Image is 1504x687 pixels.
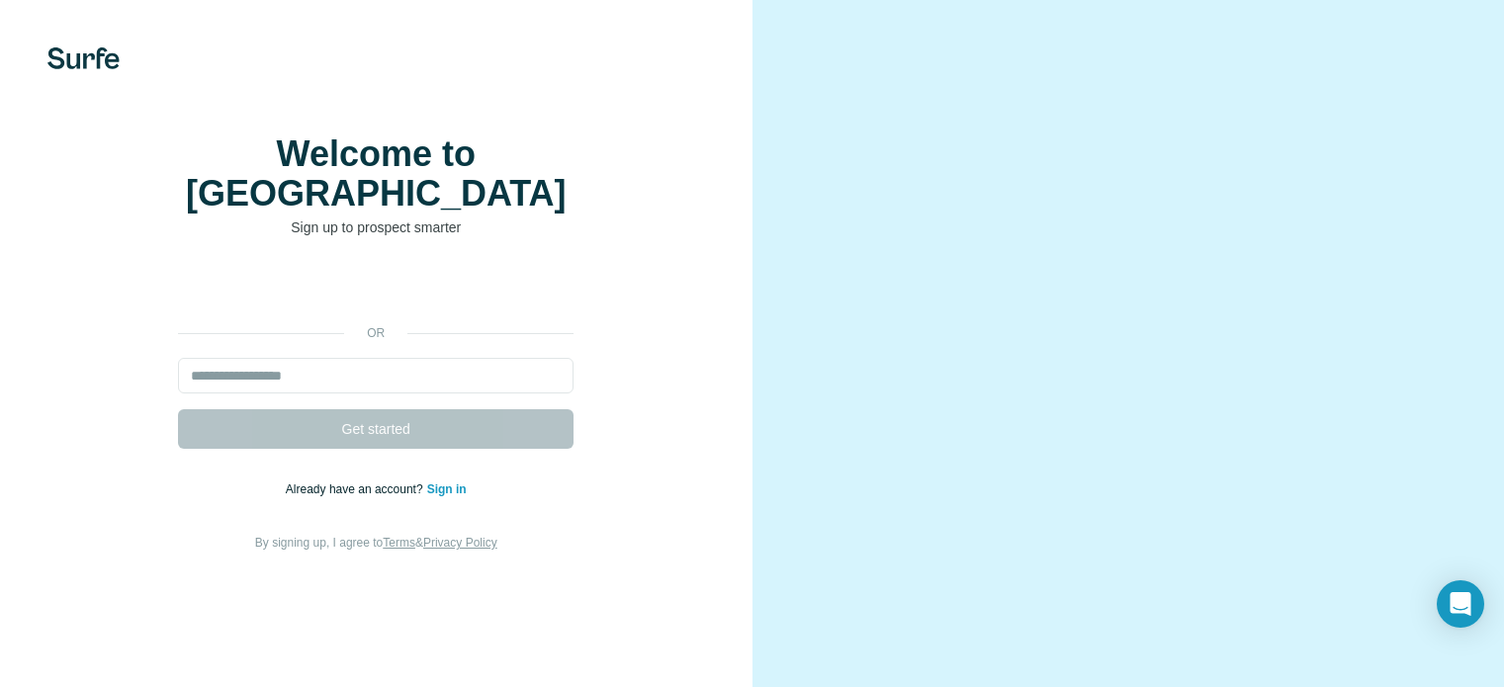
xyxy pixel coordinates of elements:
[427,482,467,496] a: Sign in
[178,217,574,237] p: Sign up to prospect smarter
[344,324,407,342] p: or
[383,536,415,550] a: Terms
[168,267,583,310] iframe: Bouton "Se connecter avec Google"
[286,482,427,496] span: Already have an account?
[423,536,497,550] a: Privacy Policy
[1437,580,1484,628] div: Open Intercom Messenger
[47,47,120,69] img: Surfe's logo
[178,134,574,214] h1: Welcome to [GEOGRAPHIC_DATA]
[255,536,497,550] span: By signing up, I agree to &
